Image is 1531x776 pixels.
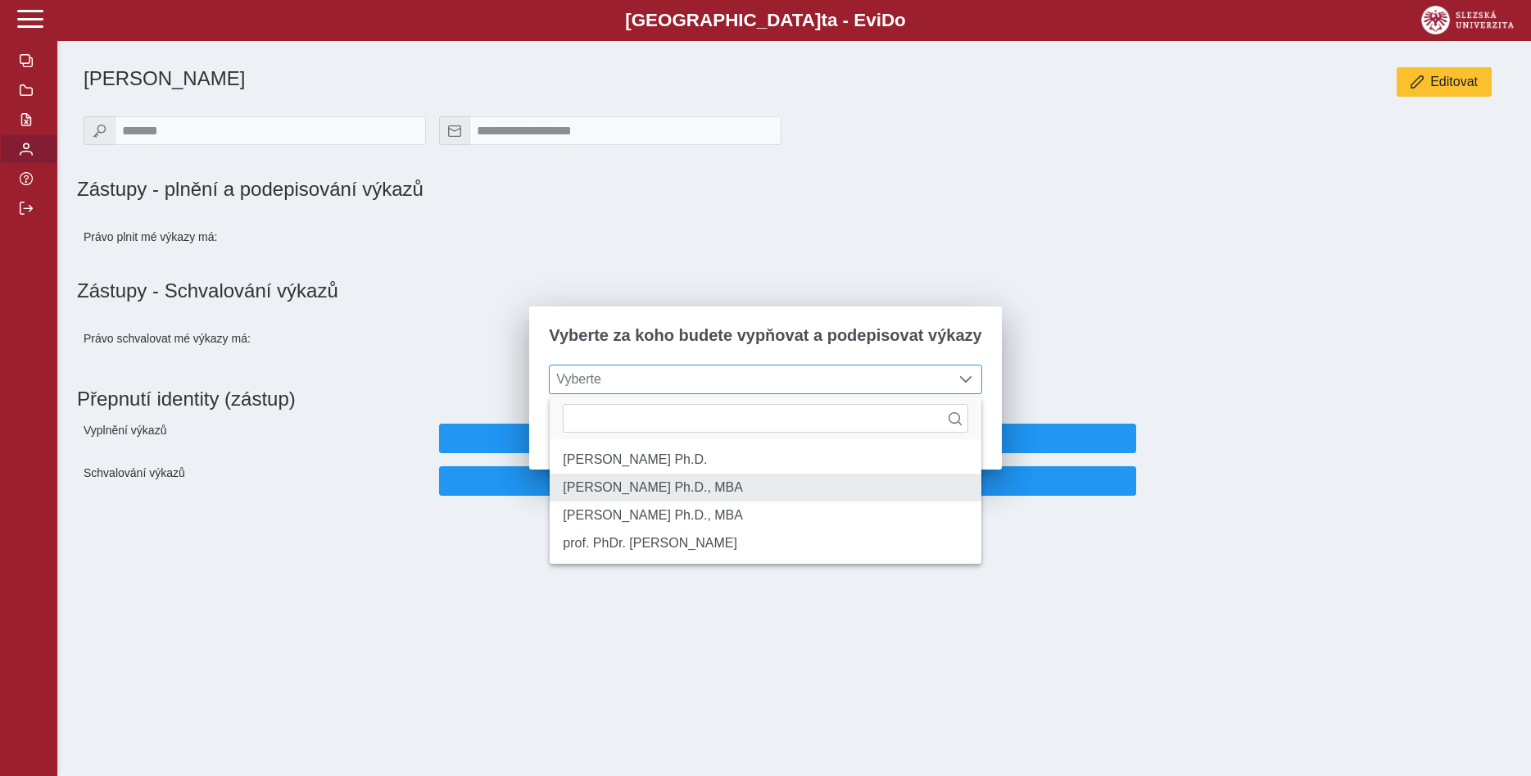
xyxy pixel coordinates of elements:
h1: Přepnutí identity (zástup) [77,381,1498,417]
span: Přepnout identitu [453,474,1123,488]
li: doc. Ing. Marian Lebiedzik Ph.D. [550,446,981,474]
span: Editovat [1430,75,1478,89]
h1: Zástupy - Schvalování výkazů [77,279,1511,302]
li: doc. Ing. Jan Nevima Ph.D., MBA [550,474,981,501]
div: Vyplnění výkazů [77,417,433,460]
span: D [881,10,895,30]
h1: Zástupy - plnění a podepisování výkazů [77,178,1018,201]
span: o [895,10,906,30]
div: Právo plnit mé výkazy má: [77,214,433,260]
li: prof. PhDr. František Varadzin CSc. [550,529,981,557]
div: Právo schvalovat mé výkazy má: [77,315,433,361]
b: [GEOGRAPHIC_DATA] a - Evi [49,10,1482,31]
span: t [821,10,827,30]
button: Přepnout identitu [439,424,1137,453]
button: Přepnout identitu [439,466,1137,496]
span: Přepnout identitu [453,431,1123,446]
li: doc. Ing. Kamila Turečková Ph.D., MBA [550,501,981,529]
span: Vyberte za koho budete vypňovat a podepisovat výkazy [549,326,981,345]
img: logo_web_su.png [1421,6,1514,34]
span: Vyberte [550,365,950,393]
button: Editovat [1397,67,1492,97]
h1: [PERSON_NAME] [84,67,1018,90]
div: Schvalování výkazů [77,460,433,502]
